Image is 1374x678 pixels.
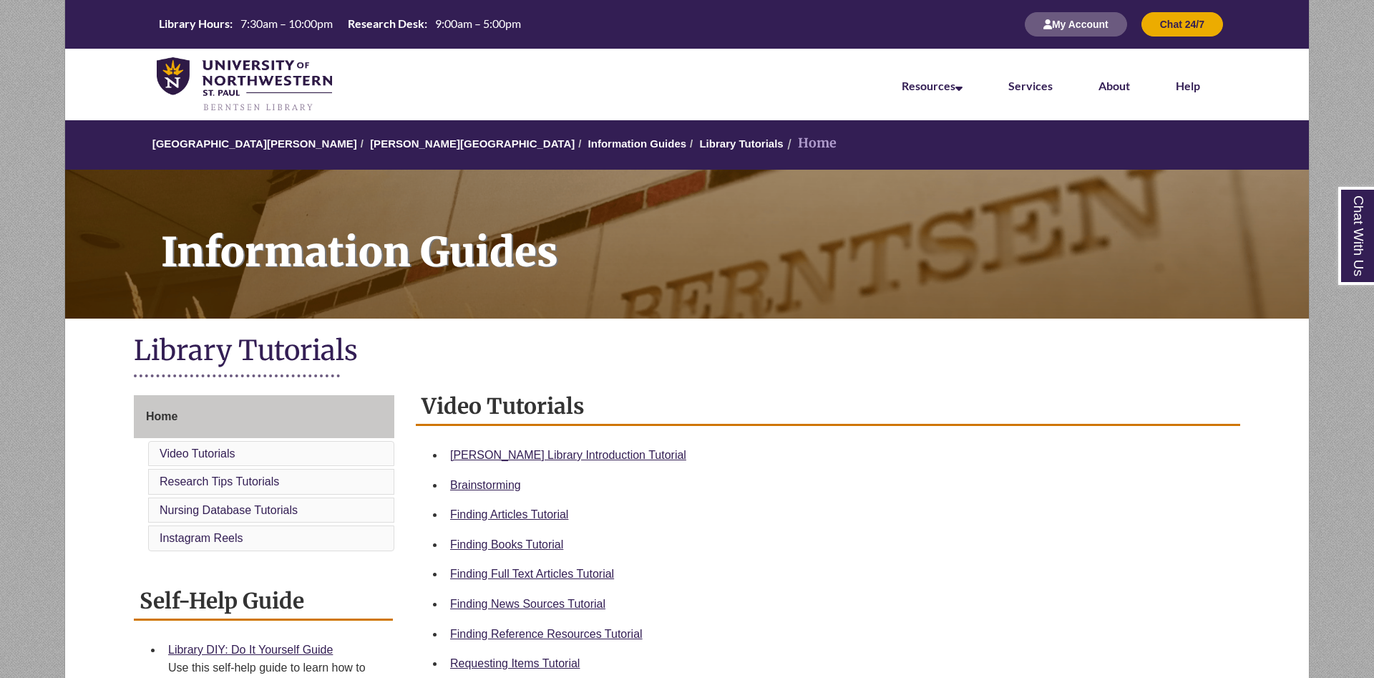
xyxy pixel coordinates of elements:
h1: Information Guides [145,170,1309,300]
a: Requesting Items Tutorial [450,657,580,669]
img: UNWSP Library Logo [157,57,332,113]
a: [GEOGRAPHIC_DATA][PERSON_NAME] [152,137,357,150]
h1: Library Tutorials [134,333,1240,371]
a: Finding Reference Resources Tutorial [450,628,643,640]
a: Finding Books Tutorial [450,538,563,551]
a: My Account [1025,18,1127,30]
a: Chat 24/7 [1141,18,1223,30]
a: Finding News Sources Tutorial [450,598,605,610]
a: Library DIY: Do It Yourself Guide [168,644,333,656]
li: Home [784,133,837,154]
a: About [1098,79,1130,92]
a: Hours Today [153,16,527,33]
button: My Account [1025,12,1127,37]
a: Brainstorming [450,479,521,491]
a: [PERSON_NAME] Library Introduction Tutorial [450,449,686,461]
a: Library Tutorials [699,137,783,150]
a: [PERSON_NAME][GEOGRAPHIC_DATA] [370,137,575,150]
th: Research Desk: [342,16,429,32]
table: Hours Today [153,16,527,32]
a: Information Guides [65,170,1309,319]
span: 7:30am – 10:00pm [240,16,333,30]
h2: Self-Help Guide [134,583,393,621]
a: Finding Articles Tutorial [450,508,568,520]
div: Guide Page Menu [134,395,394,554]
button: Chat 24/7 [1141,12,1223,37]
a: Research Tips Tutorials [160,475,279,488]
span: Home [146,410,177,422]
th: Library Hours: [153,16,235,32]
a: Nursing Database Tutorials [160,504,298,516]
a: Help [1176,79,1200,92]
a: Information Guides [588,137,687,150]
a: Instagram Reels [160,532,243,544]
a: Resources [902,79,963,92]
span: 9:00am – 5:00pm [435,16,521,30]
a: Home [134,395,394,438]
h2: Video Tutorials [416,388,1240,426]
a: Finding Full Text Articles Tutorial [450,568,614,580]
a: Services [1008,79,1053,92]
a: Video Tutorials [160,447,235,460]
